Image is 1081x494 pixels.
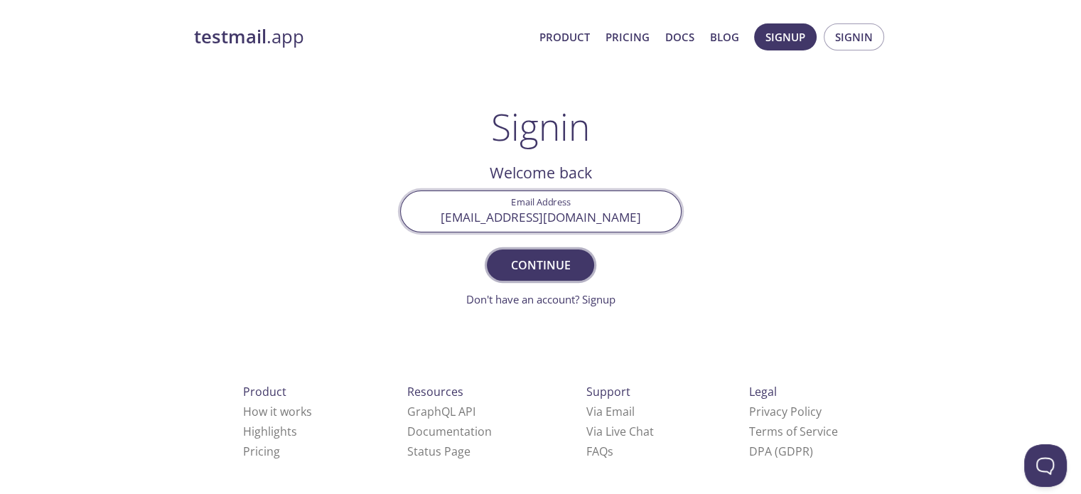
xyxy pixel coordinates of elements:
[400,161,682,185] h2: Welcome back
[243,444,280,459] a: Pricing
[487,249,593,281] button: Continue
[194,25,528,49] a: testmail.app
[407,424,492,439] a: Documentation
[466,292,615,306] a: Don't have an account? Signup
[1024,444,1067,487] iframe: Help Scout Beacon - Open
[749,424,838,439] a: Terms of Service
[407,384,463,399] span: Resources
[502,255,578,275] span: Continue
[749,384,777,399] span: Legal
[665,28,694,46] a: Docs
[243,424,297,439] a: Highlights
[586,444,613,459] a: FAQ
[835,28,873,46] span: Signin
[407,444,470,459] a: Status Page
[194,24,267,49] strong: testmail
[243,384,286,399] span: Product
[491,105,590,148] h1: Signin
[606,28,650,46] a: Pricing
[608,444,613,459] span: s
[749,404,822,419] a: Privacy Policy
[407,404,475,419] a: GraphQL API
[754,23,817,50] button: Signup
[586,384,630,399] span: Support
[765,28,805,46] span: Signup
[586,424,654,439] a: Via Live Chat
[749,444,813,459] a: DPA (GDPR)
[586,404,635,419] a: Via Email
[710,28,739,46] a: Blog
[539,28,590,46] a: Product
[824,23,884,50] button: Signin
[243,404,312,419] a: How it works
